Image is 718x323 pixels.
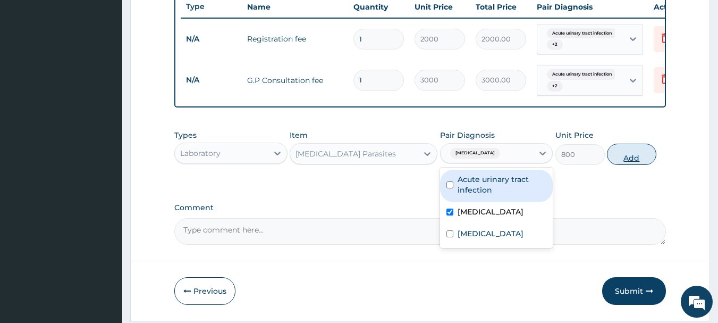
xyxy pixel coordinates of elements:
[174,203,666,212] label: Comment
[5,212,202,250] textarea: Type your message and hit 'Enter'
[547,69,617,80] span: Acute urinary tract infection
[290,130,308,140] label: Item
[295,148,396,159] div: [MEDICAL_DATA] Parasites
[62,95,147,202] span: We're online!
[174,131,197,140] label: Types
[242,28,348,49] td: Registration fee
[20,53,43,80] img: d_794563401_company_1708531726252_794563401
[174,5,200,31] div: Minimize live chat window
[450,148,500,159] span: [MEDICAL_DATA]
[180,148,221,159] div: Laboratory
[440,130,495,140] label: Pair Diagnosis
[181,29,242,49] td: N/A
[547,81,563,92] span: + 2
[458,174,547,195] label: Acute urinary tract infection
[55,60,179,73] div: Chat with us now
[458,228,523,239] label: [MEDICAL_DATA]
[181,70,242,90] td: N/A
[242,70,348,91] td: G.P Consultation fee
[174,277,235,305] button: Previous
[547,39,563,50] span: + 2
[602,277,666,305] button: Submit
[458,206,523,217] label: [MEDICAL_DATA]
[547,28,617,39] span: Acute urinary tract infection
[607,144,656,165] button: Add
[555,130,594,140] label: Unit Price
